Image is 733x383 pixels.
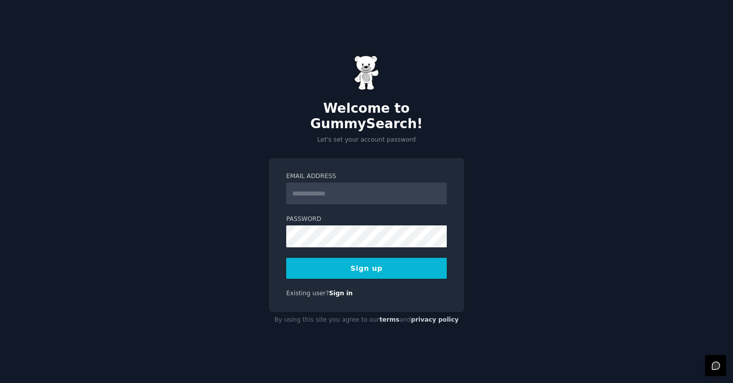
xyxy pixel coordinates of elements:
img: Gummy Bear [354,55,379,90]
h2: Welcome to GummySearch! [269,101,464,132]
label: Password [286,215,447,224]
a: Sign in [329,290,353,297]
a: terms [379,316,399,323]
a: privacy policy [411,316,459,323]
button: Sign up [286,258,447,279]
span: Existing user? [286,290,329,297]
p: Let's set your account password [269,136,464,145]
div: By using this site you agree to our and [269,312,464,328]
label: Email Address [286,172,447,181]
